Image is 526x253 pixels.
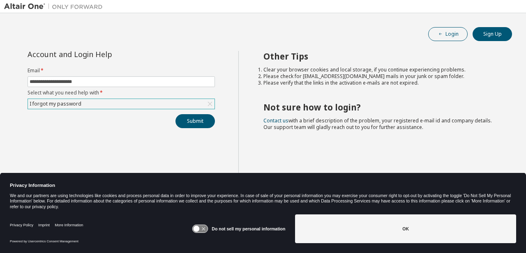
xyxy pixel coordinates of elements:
[263,73,498,80] li: Please check for [EMAIL_ADDRESS][DOMAIN_NAME] mails in your junk or spam folder.
[28,99,83,108] div: I forgot my password
[28,67,215,74] label: Email
[263,117,288,124] a: Contact us
[263,67,498,73] li: Clear your browser cookies and local storage, if you continue experiencing problems.
[263,117,492,131] span: with a brief description of the problem, your registered e-mail id and company details. Our suppo...
[28,51,178,57] div: Account and Login Help
[28,99,215,109] div: I forgot my password
[263,102,498,113] h2: Not sure how to login?
[473,27,512,41] button: Sign Up
[428,27,468,41] button: Login
[263,80,498,86] li: Please verify that the links in the activation e-mails are not expired.
[4,2,107,11] img: Altair One
[175,114,215,128] button: Submit
[28,90,215,96] label: Select what you need help with
[263,51,498,62] h2: Other Tips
